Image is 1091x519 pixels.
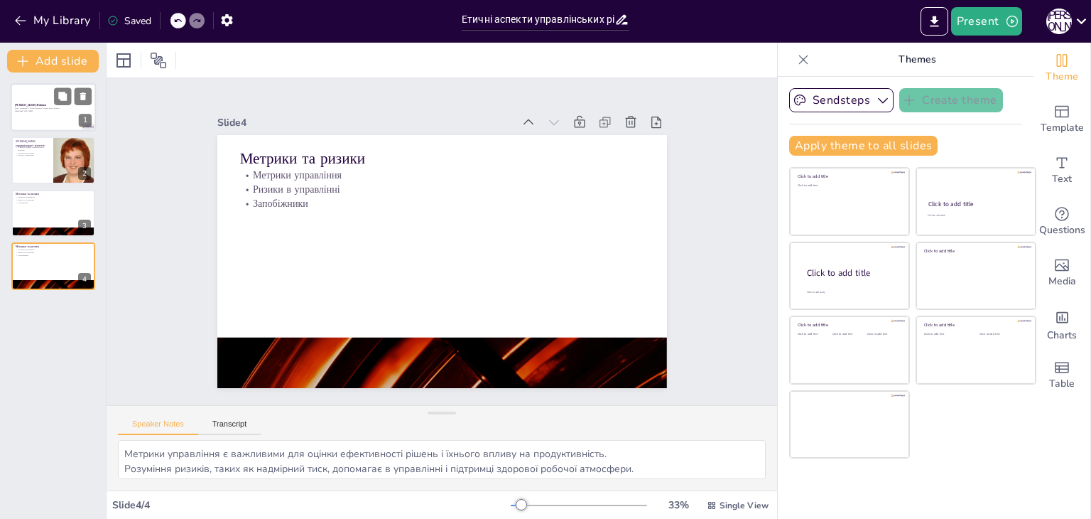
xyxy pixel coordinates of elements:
[1039,223,1085,238] span: Questions
[118,440,766,479] textarea: Метрики управління є важливими для оцінки ефективності рішень і їхнього впливу на продуктивність....
[16,146,49,151] p: [PERSON_NAME] управлінського рішення
[16,198,91,201] p: Ризики в управлінні
[78,167,91,180] div: 2
[921,7,948,36] button: Export to PowerPoint
[979,333,1024,336] div: Click to add text
[928,214,1022,218] div: Click to add text
[924,333,969,336] div: Click to add text
[462,9,614,30] input: Insert title
[1033,94,1090,145] div: Add ready made slides
[951,7,1022,36] button: Present
[118,419,198,435] button: Speaker Notes
[198,419,261,435] button: Transcript
[1046,7,1072,36] button: А [PERSON_NAME]
[924,248,1026,254] div: Click to add title
[1047,328,1077,343] span: Charts
[1048,274,1076,289] span: Media
[112,49,135,72] div: Layout
[358,346,654,391] div: Slide 4
[236,252,640,308] p: Запобіжники
[16,245,91,249] p: Метрики та ризики
[78,220,91,232] div: 3
[1033,43,1090,94] div: Change the overall theme
[867,333,899,336] div: Click to add text
[233,279,637,336] p: Метрики управління
[11,9,97,32] button: My Library
[16,254,91,257] p: Запобіжники
[720,500,769,511] span: Single View
[15,103,46,107] strong: [PERSON_NAME]–Рейвен
[16,192,91,196] p: Метрики та ризики
[1033,350,1090,401] div: Add a table
[54,87,71,105] button: Duplicate Slide
[1033,145,1090,196] div: Add text boxes
[11,137,95,183] div: 2
[1033,299,1090,350] div: Add charts and graphs
[16,139,49,147] p: [PERSON_NAME] управлінського рішення
[807,290,896,294] div: Click to add body
[16,249,91,252] p: Метрики управління
[1049,376,1075,392] span: Table
[798,173,899,179] div: Click to add title
[231,293,636,356] p: Метрики та ризики
[15,110,92,113] p: Generated with [URL]
[112,498,511,512] div: Slide 4 / 4
[832,333,864,336] div: Click to add text
[11,190,95,237] div: 3
[7,50,99,73] button: Add slide
[807,267,898,279] div: Click to add title
[789,88,894,112] button: Sendsteps
[1033,247,1090,299] div: Add images, graphics, shapes or video
[11,83,96,132] div: 1
[1046,69,1078,85] span: Theme
[1052,171,1072,187] span: Text
[928,200,1023,208] div: Click to add title
[75,87,92,105] button: Delete Slide
[798,333,830,336] div: Click to add text
[1041,120,1084,136] span: Template
[79,114,92,127] div: 1
[78,273,91,286] div: 4
[1046,9,1072,34] div: А [PERSON_NAME]
[11,242,95,289] div: 4
[16,252,91,255] p: Ризики в управлінні
[16,196,91,198] p: Метрики управління
[107,14,151,28] div: Saved
[798,184,899,188] div: Click to add text
[789,136,938,156] button: Apply theme to all slides
[16,151,49,154] p: Рішення начальника
[234,266,639,322] p: Ризики в управлінні
[150,52,167,69] span: Position
[815,43,1019,77] p: Themes
[661,498,695,512] div: 33 %
[798,322,899,328] div: Click to add title
[15,107,92,110] p: Тема: Завдання 4. Франч–Рейвен: етична карта впливу
[16,154,49,156] p: Влада в управлінні
[1033,196,1090,247] div: Get real-time input from your audience
[899,88,1003,112] button: Create theme
[16,201,91,204] p: Запобіжники
[924,322,1026,328] div: Click to add title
